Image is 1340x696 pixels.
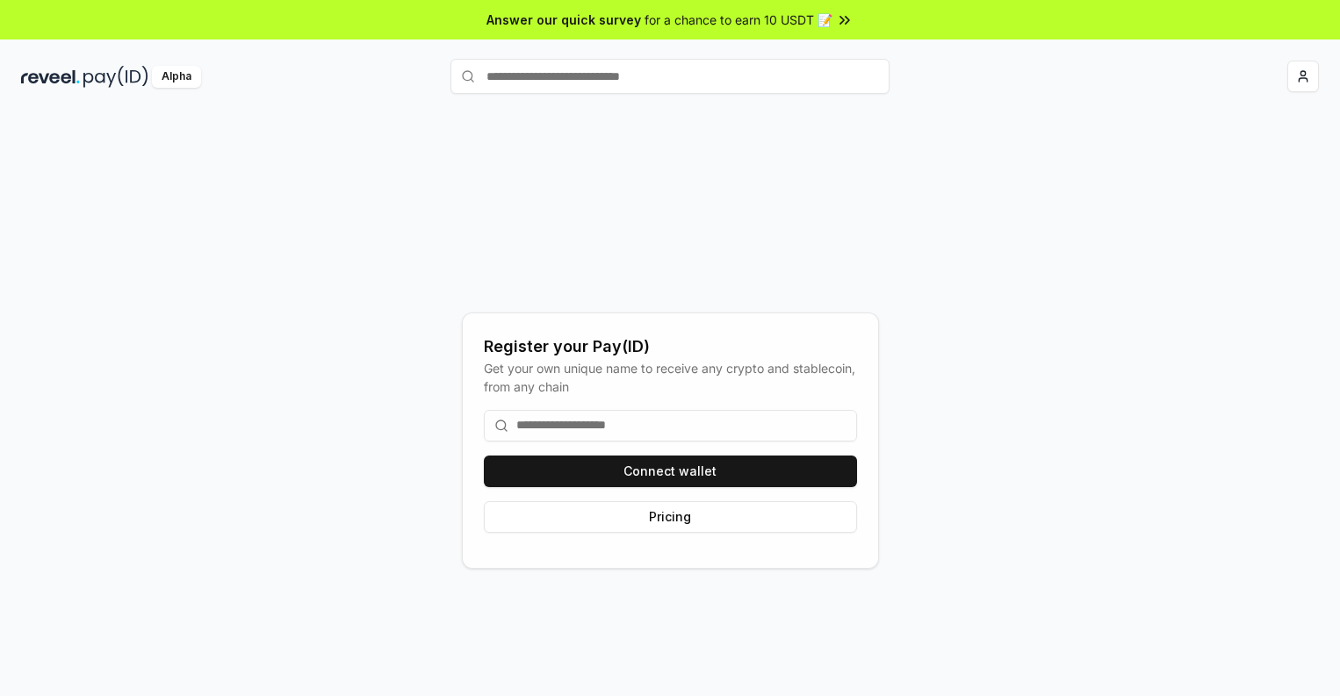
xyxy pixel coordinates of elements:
div: Get your own unique name to receive any crypto and stablecoin, from any chain [484,359,857,396]
span: Answer our quick survey [486,11,641,29]
button: Connect wallet [484,456,857,487]
img: pay_id [83,66,148,88]
button: Pricing [484,501,857,533]
div: Register your Pay(ID) [484,334,857,359]
span: for a chance to earn 10 USDT 📝 [645,11,832,29]
div: Alpha [152,66,201,88]
img: reveel_dark [21,66,80,88]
